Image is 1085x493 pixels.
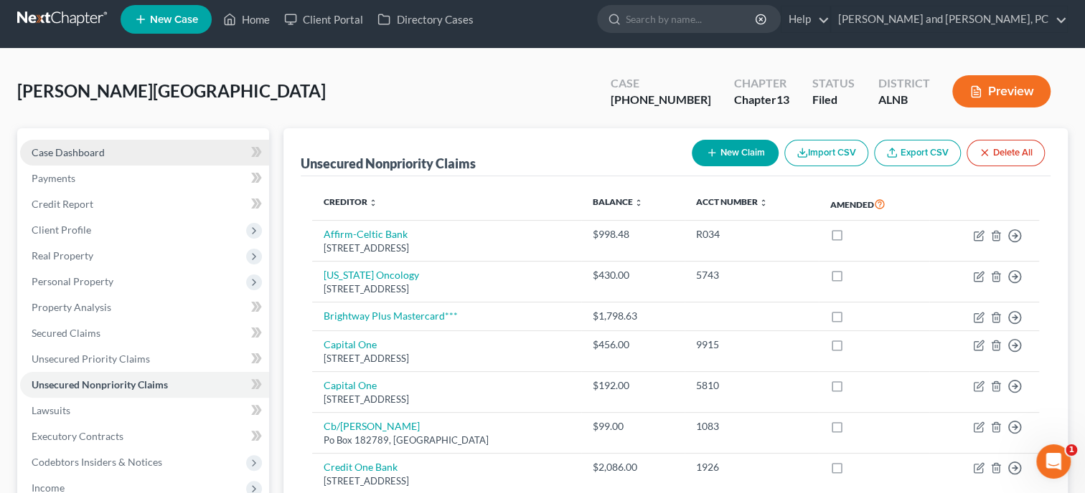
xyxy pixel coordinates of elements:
div: [STREET_ADDRESS] [324,241,570,255]
i: unfold_more [759,198,768,207]
div: Po Box 182789, [GEOGRAPHIC_DATA] [324,434,570,447]
a: Case Dashboard [20,140,269,166]
div: [STREET_ADDRESS] [324,474,570,488]
span: Credit Report [32,198,93,210]
div: $456.00 [593,338,673,352]
a: Lawsuits [20,398,269,423]
span: 13 [776,92,789,106]
input: Search by name... [626,6,757,32]
button: Preview [952,75,1051,107]
span: Property Analysis [32,301,111,313]
button: New Claim [692,140,779,166]
a: Cb/[PERSON_NAME] [324,420,420,432]
a: Acct Number unfold_more [696,196,768,207]
a: Unsecured Nonpriority Claims [20,372,269,398]
span: Payments [32,172,75,184]
th: Amended [819,188,929,221]
span: New Case [150,14,198,25]
span: 1 [1066,444,1077,456]
button: Delete All [967,140,1045,166]
a: Executory Contracts [20,423,269,449]
div: [STREET_ADDRESS] [324,352,570,365]
a: Unsecured Priority Claims [20,346,269,372]
a: [US_STATE] Oncology [324,269,419,281]
div: Status [812,75,855,92]
a: Directory Cases [370,6,480,32]
div: R034 [696,227,807,241]
div: Chapter [734,92,789,108]
div: 5810 [696,378,807,393]
a: Capital One [324,338,377,350]
div: $99.00 [593,419,673,434]
span: Codebtors Insiders & Notices [32,456,162,468]
div: 9915 [696,338,807,352]
div: $998.48 [593,227,673,241]
span: Secured Claims [32,327,100,339]
a: Export CSV [874,140,961,166]
a: Balance unfold_more [593,196,643,207]
a: Credit Report [20,191,269,217]
span: Unsecured Priority Claims [32,353,150,365]
div: [PHONE_NUMBER] [611,92,711,108]
div: ALNB [878,92,929,108]
iframe: Intercom live chat [1036,444,1071,479]
a: Home [216,6,277,32]
div: Case [611,75,711,92]
span: Real Property [32,249,93,262]
i: unfold_more [369,198,377,207]
div: 1926 [696,460,807,474]
a: Capital One [324,379,377,391]
div: $2,086.00 [593,460,673,474]
button: Import CSV [784,140,868,166]
div: Unsecured Nonpriority Claims [301,155,476,172]
a: Property Analysis [20,295,269,320]
a: Client Portal [277,6,370,32]
div: $192.00 [593,378,673,393]
div: [STREET_ADDRESS] [324,393,570,406]
div: District [878,75,929,92]
a: Payments [20,166,269,191]
a: Affirm-Celtic Bank [324,228,408,240]
a: Brightway Plus Mastercard*** [324,310,458,322]
a: Creditor unfold_more [324,196,377,207]
div: $1,798.63 [593,309,673,323]
div: 1083 [696,419,807,434]
i: unfold_more [634,198,643,207]
div: $430.00 [593,268,673,282]
span: Case Dashboard [32,146,105,158]
span: Lawsuits [32,404,70,416]
div: Filed [812,92,855,108]
a: Credit One Bank [324,461,398,473]
a: Secured Claims [20,320,269,346]
span: Executory Contracts [32,430,123,442]
span: Unsecured Nonpriority Claims [32,378,168,391]
div: Chapter [734,75,789,92]
span: Personal Property [32,275,113,287]
a: [PERSON_NAME] and [PERSON_NAME], PC [831,6,1067,32]
div: [STREET_ADDRESS] [324,282,570,296]
div: 5743 [696,268,807,282]
span: Client Profile [32,224,91,236]
span: [PERSON_NAME][GEOGRAPHIC_DATA] [17,80,326,101]
a: Help [781,6,830,32]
